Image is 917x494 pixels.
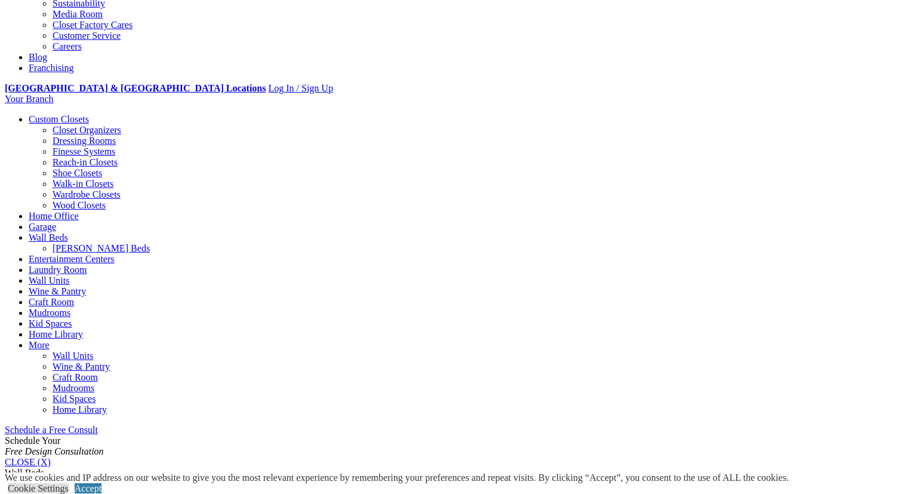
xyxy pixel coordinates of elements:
a: Custom Closets [29,114,89,124]
a: Customer Service [53,30,121,41]
a: Mudrooms [53,383,94,393]
a: Cookie Settings [8,483,69,493]
a: More menu text will display only on big screen [29,340,50,350]
a: Mudrooms [29,308,70,318]
a: Craft Room [29,297,74,307]
a: Kid Spaces [29,318,72,329]
a: CLOSE (X) [5,457,51,467]
a: Blog [29,52,47,62]
a: Entertainment Centers [29,254,115,264]
a: [PERSON_NAME] Beds [53,243,150,253]
a: Walk-in Closets [53,179,113,189]
div: We use cookies and IP address on our website to give you the most relevant experience by remember... [5,472,789,483]
a: Laundry Room [29,265,87,275]
a: Wall Beds [29,232,68,243]
em: Free Design Consultation [5,446,104,456]
a: Dressing Rooms [53,136,116,146]
a: Wine & Pantry [53,361,110,372]
a: [GEOGRAPHIC_DATA] & [GEOGRAPHIC_DATA] Locations [5,83,266,93]
a: Franchising [29,63,74,73]
a: Wall Units [29,275,69,286]
a: Home Office [29,211,79,221]
a: Finesse Systems [53,146,115,157]
a: Craft Room [53,372,98,382]
a: Log In / Sign Up [268,83,333,93]
span: Schedule Your [5,435,104,456]
a: Wood Closets [53,200,106,210]
a: Kid Spaces [53,394,96,404]
a: Media Room [53,9,103,19]
a: Schedule a Free Consult (opens a dropdown menu) [5,425,98,435]
a: Wardrobe Closets [53,189,121,200]
span: Wall Beds [5,468,44,478]
a: Wine & Pantry [29,286,86,296]
a: Your Branch [5,94,53,104]
a: Closet Factory Cares [53,20,133,30]
a: Accept [75,483,101,493]
a: Closet Organizers [53,125,121,135]
a: Careers [53,41,82,51]
a: Reach-in Closets [53,157,118,167]
a: Home Library [53,404,107,415]
a: Shoe Closets [53,168,102,178]
a: Garage [29,222,56,232]
a: Home Library [29,329,83,339]
a: Wall Units [53,351,93,361]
